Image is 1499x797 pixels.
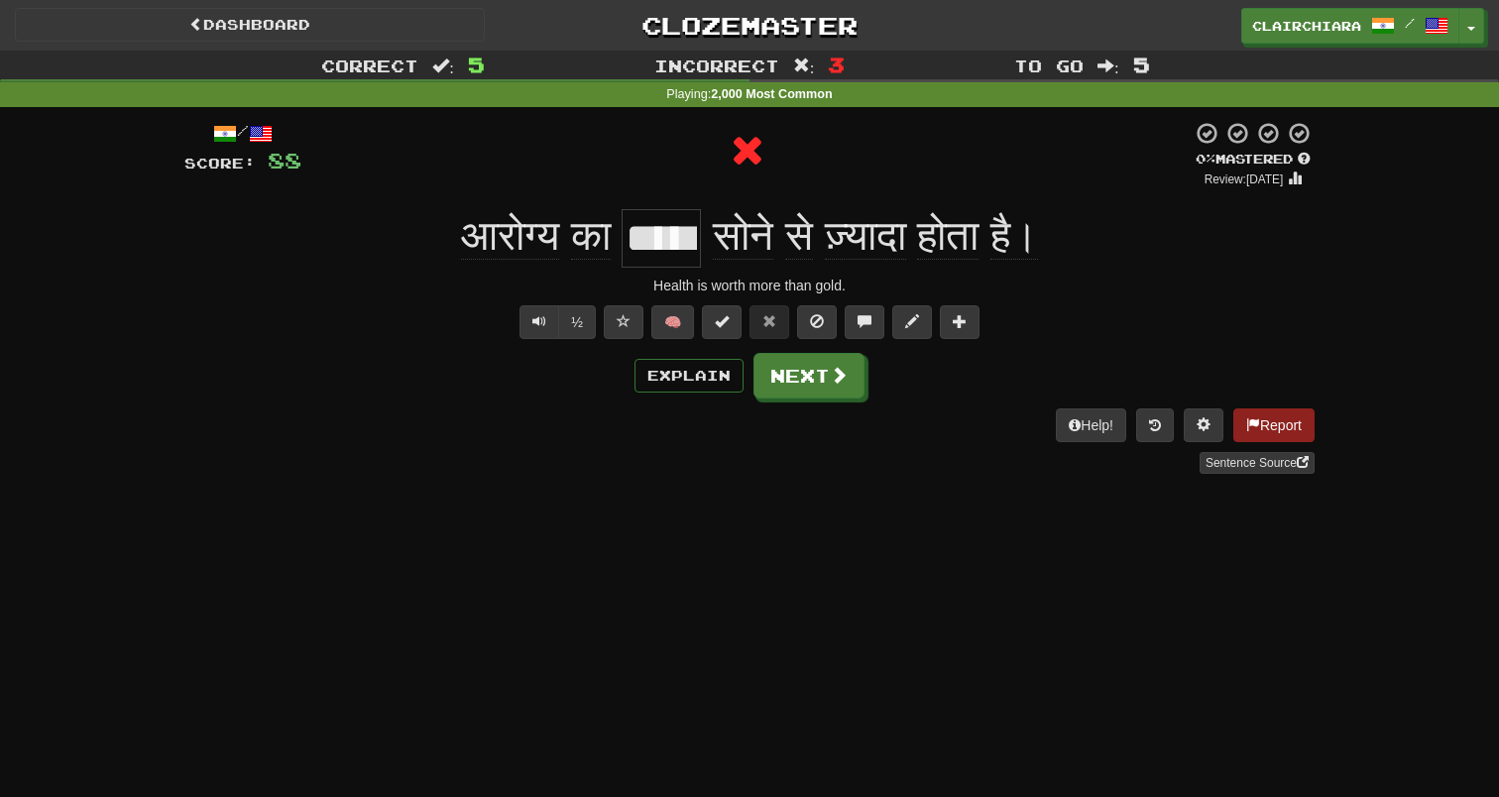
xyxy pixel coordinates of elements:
strong: 2,000 Most Common [711,87,832,101]
div: Health is worth more than gold. [184,276,1315,295]
a: Sentence Source [1200,452,1315,474]
button: Add to collection (alt+a) [940,305,980,339]
span: 88 [268,148,301,172]
button: Discuss sentence (alt+u) [845,305,884,339]
button: Favorite sentence (alt+f) [604,305,643,339]
span: : [1097,57,1119,74]
span: Score: [184,155,256,171]
span: To go [1014,56,1084,75]
span: Incorrect [654,56,779,75]
button: Round history (alt+y) [1136,408,1174,442]
button: Next [753,353,865,398]
span: सोने [713,212,773,260]
div: Text-to-speech controls [516,305,596,339]
span: 3 [828,53,845,76]
span: 5 [468,53,485,76]
span: / [1405,16,1415,30]
a: Clozemaster [515,8,984,43]
button: Reset to 0% Mastered (alt+r) [749,305,789,339]
div: Mastered [1192,151,1315,169]
div: / [184,121,301,146]
span: 0 % [1196,151,1215,167]
button: 🧠 [651,305,694,339]
button: Ignore sentence (alt+i) [797,305,837,339]
span: ज़्यादा [825,212,906,260]
span: से [785,212,813,260]
button: Report [1233,408,1315,442]
button: Edit sentence (alt+d) [892,305,932,339]
span: होता [917,212,979,260]
span: Correct [321,56,418,75]
span: का [571,212,611,260]
button: Play sentence audio (ctl+space) [519,305,559,339]
span: है। [990,212,1038,260]
span: : [432,57,454,74]
span: clairchiara [1252,17,1361,35]
span: आरोग्य [461,212,559,260]
button: Help! [1056,408,1126,442]
button: Set this sentence to 100% Mastered (alt+m) [702,305,742,339]
span: 5 [1133,53,1150,76]
button: Explain [634,359,744,393]
button: ½ [558,305,596,339]
small: Review: [DATE] [1205,172,1284,186]
a: Dashboard [15,8,485,42]
a: clairchiara / [1241,8,1459,44]
span: : [793,57,815,74]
